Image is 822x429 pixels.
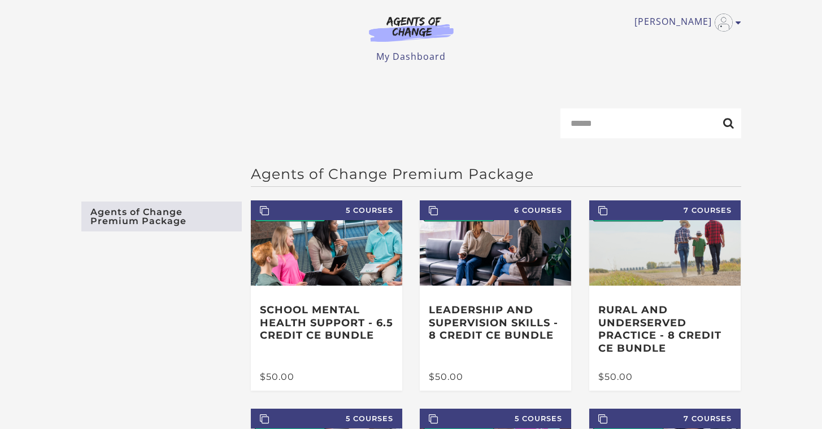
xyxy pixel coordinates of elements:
span: 5 Courses [251,200,402,220]
span: 5 Courses [420,409,571,428]
span: 5 Courses [251,409,402,428]
span: 6 Courses [420,200,571,220]
a: 7 Courses Rural and Underserved Practice - 8 Credit CE Bundle $50.00 [589,200,741,391]
div: $50.00 [260,373,393,382]
h2: Agents of Change Premium Package [251,165,741,182]
div: $50.00 [429,373,562,382]
h3: School Mental Health Support - 6.5 Credit CE Bundle [260,304,393,342]
a: My Dashboard [376,50,446,63]
h3: Rural and Underserved Practice - 8 Credit CE Bundle [598,304,732,354]
span: 7 Courses [589,200,741,220]
a: Toggle menu [634,14,736,32]
h3: Leadership and Supervision Skills - 8 Credit CE Bundle [429,304,562,342]
img: Agents of Change Logo [357,16,466,42]
div: $50.00 [598,373,732,382]
span: 7 Courses [589,409,741,428]
a: 6 Courses Leadership and Supervision Skills - 8 Credit CE Bundle $50.00 [420,200,571,391]
a: Agents of Change Premium Package [81,202,242,231]
a: 5 Courses School Mental Health Support - 6.5 Credit CE Bundle $50.00 [251,200,402,391]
